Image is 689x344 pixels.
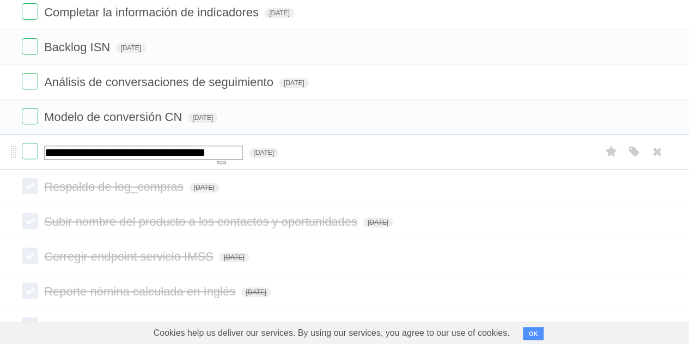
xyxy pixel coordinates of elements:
label: Done [22,282,38,299]
span: [DATE] [241,287,271,297]
span: Backlog ISN [44,40,113,54]
label: Done [22,248,38,264]
span: [DATE] [363,218,393,227]
label: Star task [601,143,621,161]
span: [DATE] [190,183,219,192]
label: Done [22,38,38,55]
span: [DATE] [265,8,294,18]
span: Modelo de conversión CN [44,110,185,124]
span: Corregir endpoint servicio IMSS [44,250,216,263]
label: Done [22,213,38,229]
label: Done [22,73,38,89]
span: [DATE] [188,113,217,123]
span: [DATE] [279,78,309,88]
label: Done [22,143,38,159]
span: [DATE] [219,252,249,262]
span: Respaldo de log_compras [44,180,186,194]
label: Done [22,108,38,124]
label: Done [22,178,38,194]
span: [DATE] [116,43,145,53]
span: Subir nombre del producto a los contactos y oportunidades [44,215,360,228]
button: OK [523,327,544,340]
span: Cookies help us deliver our services. By using our services, you agree to our use of cookies. [143,322,521,344]
label: Done [22,317,38,334]
span: Análisis de conversaciones de seguimiento [44,75,276,89]
span: Agregar cohorte al contacto [44,319,194,333]
span: Completar la información de indicadores [44,5,261,19]
span: Reporte nómina calculada en Inglés [44,285,238,298]
span: [DATE] [249,148,278,158]
label: Done [22,3,38,20]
